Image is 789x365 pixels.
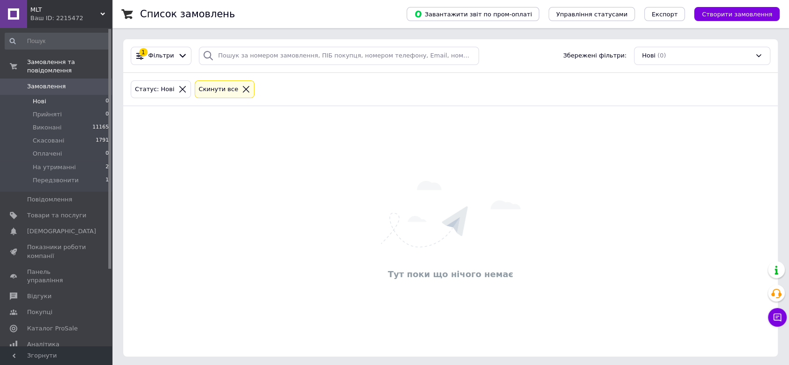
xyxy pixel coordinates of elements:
span: Виконані [33,123,62,132]
a: Створити замовлення [685,10,780,17]
span: Прийняті [33,110,62,119]
span: 0 [106,110,109,119]
button: Завантажити звіт по пром-оплаті [407,7,539,21]
span: Каталог ProSale [27,324,77,333]
span: Управління статусами [556,11,627,18]
span: Передзвонити [33,176,79,185]
span: 2 [106,163,109,172]
input: Пошук за номером замовлення, ПІБ покупця, номером телефону, Email, номером накладної [199,47,479,65]
span: Повідомлення [27,195,72,204]
span: Показники роботи компанії [27,243,86,260]
span: Панель управління [27,268,86,285]
button: Чат з покупцем [768,308,787,327]
span: Нові [642,51,655,60]
span: 11165 [92,123,109,132]
span: Збережені фільтри: [563,51,627,60]
h1: Список замовлень [140,8,235,20]
button: Управління статусами [549,7,635,21]
span: (0) [657,52,666,59]
span: 1791 [96,136,109,145]
span: Завантажити звіт по пром-оплаті [414,10,532,18]
div: Тут поки що нічого немає [128,268,773,280]
span: 0 [106,97,109,106]
div: 1 [139,48,148,57]
span: 1 [106,176,109,185]
input: Пошук [5,33,110,50]
span: Експорт [652,11,678,18]
span: Скасовані [33,136,64,145]
span: Оплачені [33,150,62,158]
span: Нові [33,97,46,106]
div: Cкинути все [197,85,240,94]
span: Відгуки [27,292,51,301]
span: Замовлення та повідомлення [27,58,112,75]
span: Створити замовлення [702,11,772,18]
span: Товари та послуги [27,211,86,220]
span: 0 [106,150,109,158]
span: Покупці [27,308,52,316]
span: Аналітика [27,340,59,349]
button: Створити замовлення [694,7,780,21]
span: Замовлення [27,82,66,91]
button: Експорт [644,7,685,21]
div: Ваш ID: 2215472 [30,14,112,22]
span: [DEMOGRAPHIC_DATA] [27,227,96,236]
span: На утриманні [33,163,76,172]
div: Статус: Нові [133,85,176,94]
span: MLT [30,6,100,14]
span: Фільтри [148,51,174,60]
